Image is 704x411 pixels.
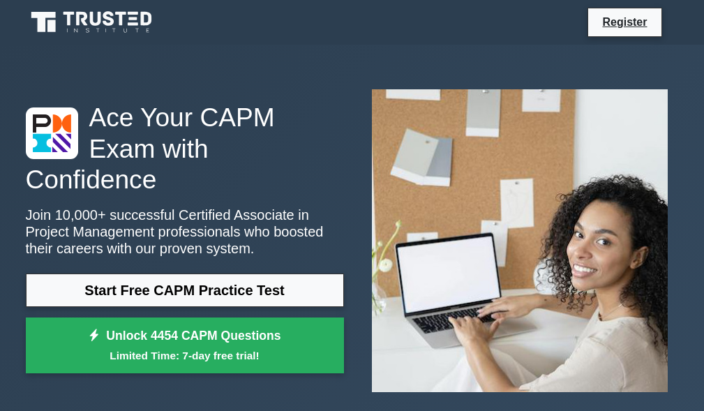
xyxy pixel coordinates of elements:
p: Join 10,000+ successful Certified Associate in Project Management professionals who boosted their... [26,207,344,257]
a: Start Free CAPM Practice Test [26,274,344,307]
h1: Ace Your CAPM Exam with Confidence [26,102,344,195]
a: Register [594,13,655,31]
small: Limited Time: 7-day free trial! [43,348,327,364]
a: Unlock 4454 CAPM QuestionsLimited Time: 7-day free trial! [26,317,344,373]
